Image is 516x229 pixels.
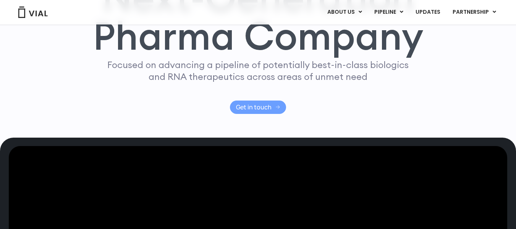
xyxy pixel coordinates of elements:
a: Get in touch [230,101,286,114]
a: PIPELINEMenu Toggle [368,6,409,19]
a: PARTNERSHIPMenu Toggle [446,6,502,19]
span: Get in touch [236,104,272,110]
img: Vial Logo [18,6,48,18]
p: Focused on advancing a pipeline of potentially best-in-class biologics and RNA therapeutics acros... [104,59,412,83]
a: UPDATES [409,6,446,19]
a: ABOUT USMenu Toggle [321,6,368,19]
